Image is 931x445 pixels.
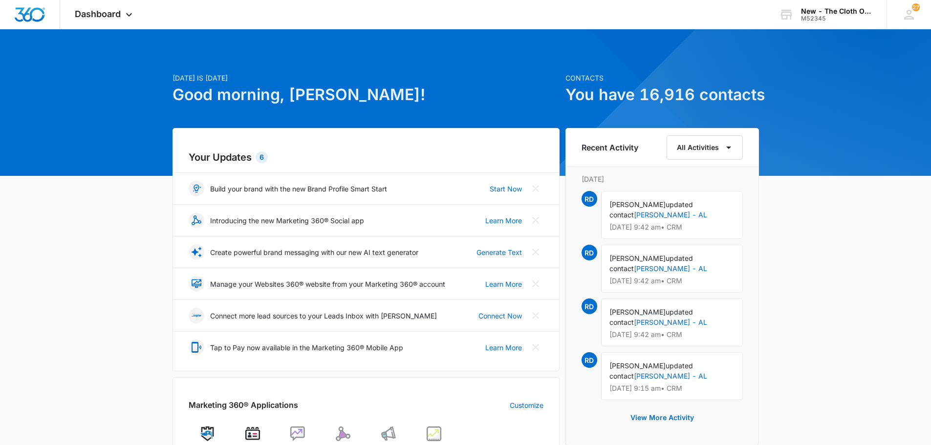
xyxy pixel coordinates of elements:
span: RD [582,245,597,260]
p: [DATE] 9:42 am • CRM [609,277,735,284]
a: [PERSON_NAME] - AL [634,372,707,380]
a: Customize [510,400,543,410]
button: Close [528,339,543,355]
a: [PERSON_NAME] - AL [634,318,707,326]
h1: You have 16,916 contacts [565,83,759,106]
p: [DATE] 9:15 am • CRM [609,385,735,392]
a: Start Now [490,184,522,194]
span: [PERSON_NAME] [609,308,666,316]
a: Connect Now [478,311,522,321]
p: [DATE] [582,174,743,184]
a: [PERSON_NAME] - AL [634,264,707,273]
span: [PERSON_NAME] [609,254,666,262]
button: Close [528,181,543,196]
a: Learn More [485,215,522,226]
span: RD [582,298,597,314]
div: account name [801,7,872,15]
a: Learn More [485,342,522,353]
span: 27 [912,3,920,11]
a: [PERSON_NAME] - AL [634,211,707,219]
p: [DATE] is [DATE] [173,73,560,83]
p: Manage your Websites 360® website from your Marketing 360® account [210,279,445,289]
button: All Activities [667,135,743,160]
p: [DATE] 9:42 am • CRM [609,224,735,231]
div: 6 [256,151,268,163]
p: Introducing the new Marketing 360® Social app [210,215,364,226]
span: RD [582,352,597,368]
p: Connect more lead sources to your Leads Inbox with [PERSON_NAME] [210,311,437,321]
h6: Recent Activity [582,142,638,153]
span: RD [582,191,597,207]
p: [DATE] 9:42 am • CRM [609,331,735,338]
p: Tap to Pay now available in the Marketing 360® Mobile App [210,342,403,353]
p: Contacts [565,73,759,83]
div: account id [801,15,872,22]
h1: Good morning, [PERSON_NAME]! [173,83,560,106]
button: Close [528,212,543,228]
span: [PERSON_NAME] [609,361,666,370]
div: notifications count [912,3,920,11]
button: Close [528,244,543,260]
a: Learn More [485,279,522,289]
h2: Marketing 360® Applications [189,399,298,411]
h2: Your Updates [189,150,543,165]
span: [PERSON_NAME] [609,200,666,209]
button: Close [528,308,543,323]
button: View More Activity [621,406,704,429]
a: Generate Text [476,247,522,257]
span: Dashboard [75,9,121,19]
button: Close [528,276,543,292]
p: Create powerful brand messaging with our new AI text generator [210,247,418,257]
p: Build your brand with the new Brand Profile Smart Start [210,184,387,194]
